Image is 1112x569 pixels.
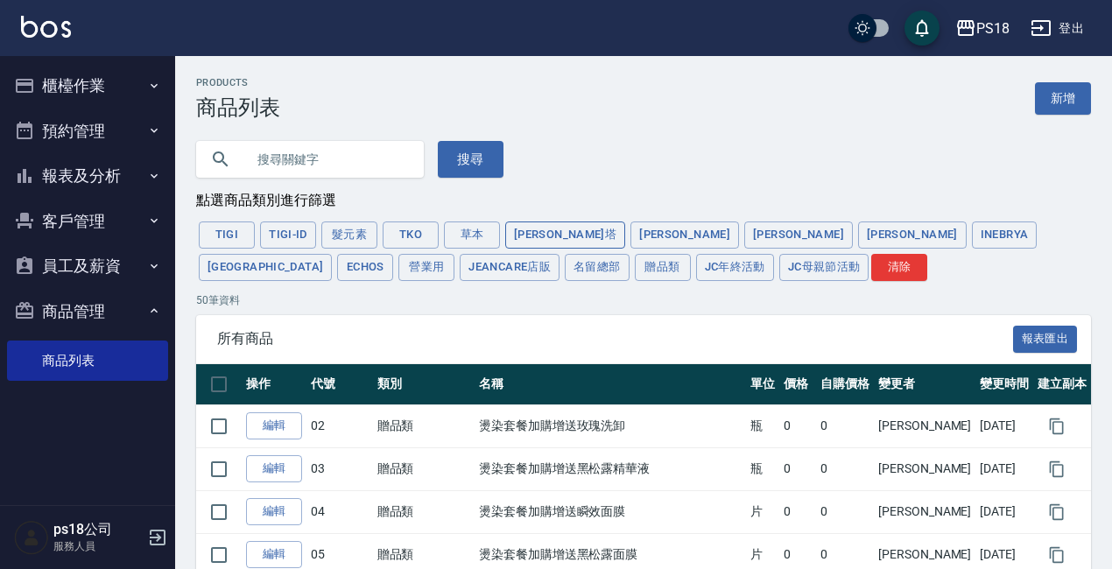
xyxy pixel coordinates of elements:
a: 編輯 [246,541,302,568]
button: PS18 [948,11,1017,46]
th: 操作 [242,364,306,405]
a: 報表匯出 [1013,329,1078,346]
button: 名留總部 [565,254,630,281]
button: 髮元素 [321,221,377,249]
th: 變更者 [874,364,975,405]
a: 編輯 [246,412,302,439]
h5: ps18公司 [53,521,143,538]
h3: 商品列表 [196,95,280,120]
button: 員工及薪資 [7,243,168,289]
button: JC母親節活動 [779,254,869,281]
th: 建立副本 [1033,364,1091,405]
td: 贈品類 [373,404,475,447]
td: 燙染套餐加購增送瞬效面膜 [475,490,747,533]
button: Inebrya [972,221,1038,249]
span: 所有商品 [217,330,1013,348]
td: [PERSON_NAME] [874,447,975,490]
h2: Products [196,77,280,88]
button: [PERSON_NAME] [630,221,739,249]
td: 0 [816,447,874,490]
button: 搜尋 [438,141,503,178]
td: [DATE] [975,447,1033,490]
button: 櫃檯作業 [7,63,168,109]
th: 自購價格 [816,364,874,405]
td: 0 [779,404,816,447]
td: [PERSON_NAME] [874,490,975,533]
button: 營業用 [398,254,454,281]
td: 燙染套餐加購增送玫瑰洗卸 [475,404,747,447]
td: 0 [816,490,874,533]
td: [DATE] [975,490,1033,533]
button: 贈品類 [635,254,691,281]
button: TIGI [199,221,255,249]
button: 客戶管理 [7,199,168,244]
img: Person [14,520,49,555]
td: 04 [306,490,373,533]
a: 編輯 [246,455,302,482]
th: 名稱 [475,364,747,405]
button: Echos [337,254,393,281]
td: 02 [306,404,373,447]
button: [PERSON_NAME]塔 [505,221,625,249]
td: 0 [779,490,816,533]
th: 變更時間 [975,364,1033,405]
p: 服務人員 [53,538,143,554]
div: PS18 [976,18,1010,39]
th: 類別 [373,364,475,405]
td: 0 [779,447,816,490]
input: 搜尋關鍵字 [245,136,410,183]
td: 瓶 [746,447,779,490]
th: 代號 [306,364,373,405]
button: [PERSON_NAME] [858,221,967,249]
button: TKO [383,221,439,249]
td: 03 [306,447,373,490]
td: 贈品類 [373,490,475,533]
p: 50 筆資料 [196,292,1091,308]
button: 商品管理 [7,289,168,334]
td: [DATE] [975,404,1033,447]
td: 瓶 [746,404,779,447]
td: 片 [746,490,779,533]
td: 贈品類 [373,447,475,490]
div: 點選商品類別進行篩選 [196,192,1091,210]
button: JeanCare店販 [460,254,560,281]
td: [PERSON_NAME] [874,404,975,447]
a: 商品列表 [7,341,168,381]
button: save [904,11,940,46]
a: 編輯 [246,498,302,525]
button: TIGI-ID [260,221,316,249]
th: 價格 [779,364,816,405]
button: 清除 [871,254,927,281]
button: 報表及分析 [7,153,168,199]
button: 登出 [1024,12,1091,45]
button: [GEOGRAPHIC_DATA] [199,254,332,281]
img: Logo [21,16,71,38]
button: 草本 [444,221,500,249]
button: 預約管理 [7,109,168,154]
button: JC年終活動 [696,254,774,281]
td: 0 [816,404,874,447]
a: 新增 [1035,82,1091,115]
td: 燙染套餐加購增送黑松露精華液 [475,447,747,490]
button: 報表匯出 [1013,326,1078,353]
button: [PERSON_NAME] [744,221,853,249]
th: 單位 [746,364,779,405]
